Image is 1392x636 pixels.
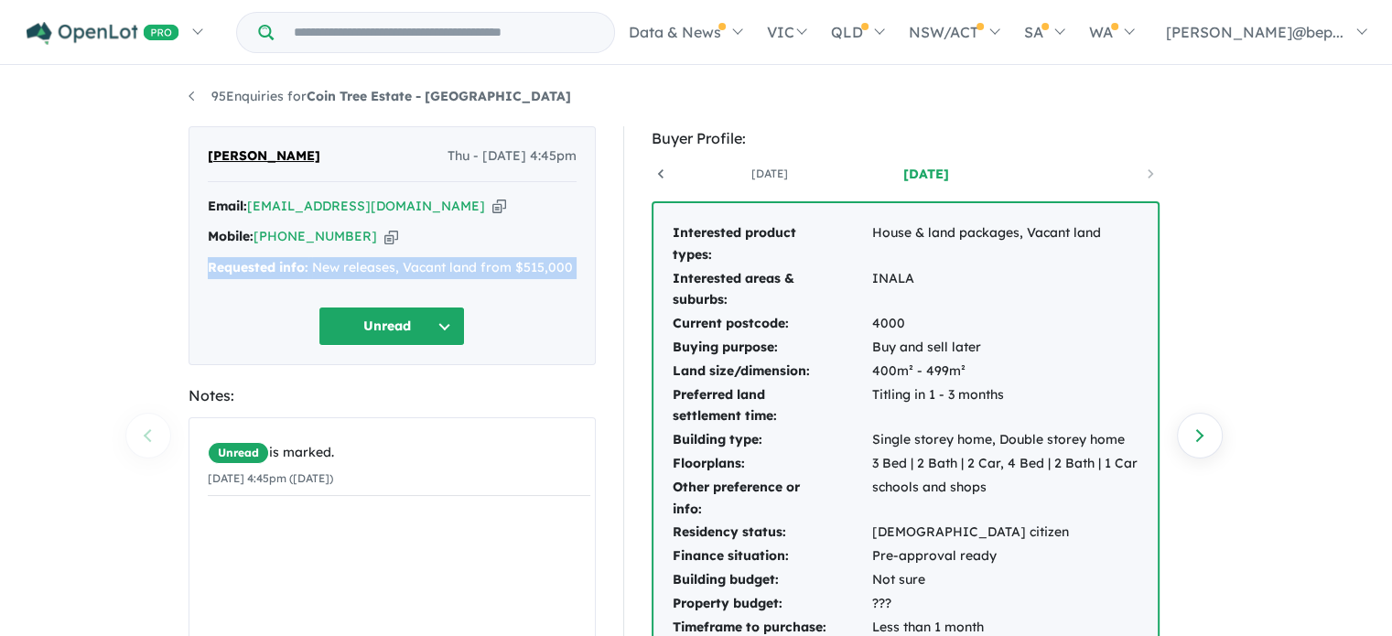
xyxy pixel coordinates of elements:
[871,452,1138,476] td: 3 Bed | 2 Bath | 2 Car, 4 Bed | 2 Bath | 1 Car
[254,228,377,244] a: [PHONE_NUMBER]
[672,592,871,616] td: Property budget:
[492,197,506,216] button: Copy
[672,267,871,313] td: Interested areas & suburbs:
[1166,23,1343,41] span: [PERSON_NAME]@bep...
[208,228,254,244] strong: Mobile:
[871,476,1138,522] td: schools and shops
[692,165,847,183] a: [DATE]
[871,312,1138,336] td: 4000
[871,428,1138,452] td: Single storey home, Double storey home
[384,227,398,246] button: Copy
[189,86,1204,108] nav: breadcrumb
[672,383,871,429] td: Preferred land settlement time:
[208,259,308,275] strong: Requested info:
[208,442,269,464] span: Unread
[871,521,1138,544] td: [DEMOGRAPHIC_DATA] citizen
[871,383,1138,429] td: Titling in 1 - 3 months
[208,442,590,464] div: is marked.
[847,165,1003,183] a: [DATE]
[871,568,1138,592] td: Not sure
[672,476,871,522] td: Other preference or info:
[448,146,577,167] span: Thu - [DATE] 4:45pm
[307,88,571,104] strong: Coin Tree Estate - [GEOGRAPHIC_DATA]
[871,267,1138,313] td: INALA
[871,544,1138,568] td: Pre-approval ready
[672,221,871,267] td: Interested product types:
[672,360,871,383] td: Land size/dimension:
[672,336,871,360] td: Buying purpose:
[871,360,1138,383] td: 400m² - 499m²
[652,126,1160,151] div: Buyer Profile:
[672,544,871,568] td: Finance situation:
[318,307,465,346] button: Unread
[208,198,247,214] strong: Email:
[871,221,1138,267] td: House & land packages, Vacant land
[672,452,871,476] td: Floorplans:
[871,592,1138,616] td: ???
[672,312,871,336] td: Current postcode:
[208,471,333,485] small: [DATE] 4:45pm ([DATE])
[672,568,871,592] td: Building budget:
[189,383,596,408] div: Notes:
[208,257,577,279] div: New releases, Vacant land from $515,000
[208,146,320,167] span: [PERSON_NAME]
[277,13,610,52] input: Try estate name, suburb, builder or developer
[672,521,871,544] td: Residency status:
[871,336,1138,360] td: Buy and sell later
[672,428,871,452] td: Building type:
[189,88,571,104] a: 95Enquiries forCoin Tree Estate - [GEOGRAPHIC_DATA]
[27,22,179,45] img: Openlot PRO Logo White
[247,198,485,214] a: [EMAIL_ADDRESS][DOMAIN_NAME]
